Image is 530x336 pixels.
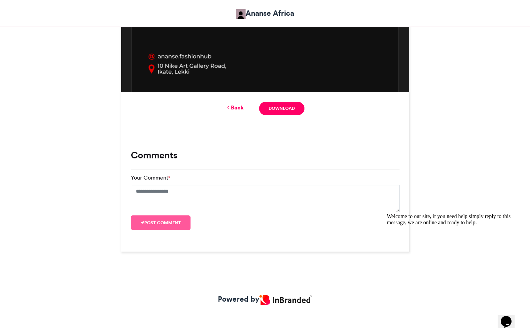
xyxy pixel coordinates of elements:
iframe: chat widget [384,210,522,301]
button: Post comment [131,215,191,230]
iframe: chat widget [498,305,522,328]
a: Back [226,104,244,112]
a: Ananse Africa [236,8,294,19]
img: Ananse Africa [236,9,246,19]
a: Download [259,102,304,115]
span: Welcome to our site, if you need help simply reply to this message, we are online and ready to help. [3,3,127,15]
div: Welcome to our site, if you need help simply reply to this message, we are online and ready to help. [3,3,142,15]
h3: Comments [131,151,400,160]
a: Powered by [218,294,312,305]
label: Your Comment [131,174,170,182]
img: Inbranded [259,295,312,305]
